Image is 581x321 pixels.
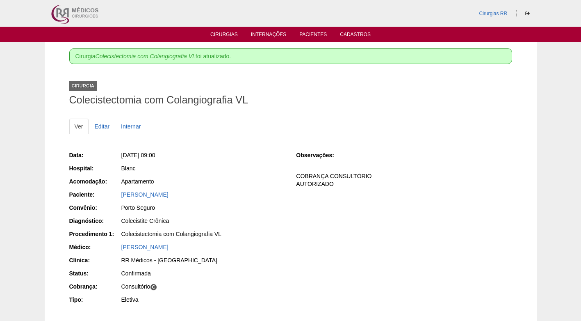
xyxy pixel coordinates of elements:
div: Convênio: [69,204,121,212]
a: Internações [251,32,287,40]
em: Colecistectomia com Colangiografia VL [96,53,196,60]
div: Tipo: [69,296,121,304]
div: Eletiva [121,296,285,304]
span: [DATE] 09:00 [121,152,155,158]
a: Ver [69,119,89,134]
span: C [150,284,157,291]
div: Clínica: [69,256,121,264]
div: Procedimento 1: [69,230,121,238]
div: Cobrança: [69,282,121,291]
div: Paciente: [69,190,121,199]
div: Data: [69,151,121,159]
a: Pacientes [299,32,327,40]
div: Observações: [296,151,347,159]
a: [PERSON_NAME] [121,244,169,250]
div: Blanc [121,164,285,172]
a: [PERSON_NAME] [121,191,169,198]
div: Apartamento [121,177,285,186]
div: RR Médicos - [GEOGRAPHIC_DATA] [121,256,285,264]
div: Consultório [121,282,285,291]
div: Porto Seguro [121,204,285,212]
div: Confirmada [121,269,285,277]
a: Editar [89,119,115,134]
div: Diagnóstico: [69,217,121,225]
div: Hospital: [69,164,121,172]
div: Médico: [69,243,121,251]
p: COBRANÇA CONSULTÓRIO AUTORIZADO [296,172,512,188]
div: Status: [69,269,121,277]
div: Cirurgia foi atualizado. [69,48,512,64]
a: Cirurgias RR [479,11,507,16]
a: Cadastros [340,32,371,40]
div: Colecistectomia com Colangiografia VL [121,230,285,238]
div: Acomodação: [69,177,121,186]
h1: Colecistectomia com Colangiografia VL [69,95,512,105]
div: Cirurgia [69,81,97,91]
a: Cirurgias [210,32,238,40]
div: Colecistite Crônica [121,217,285,225]
a: Internar [116,119,146,134]
i: Sair [525,11,530,16]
